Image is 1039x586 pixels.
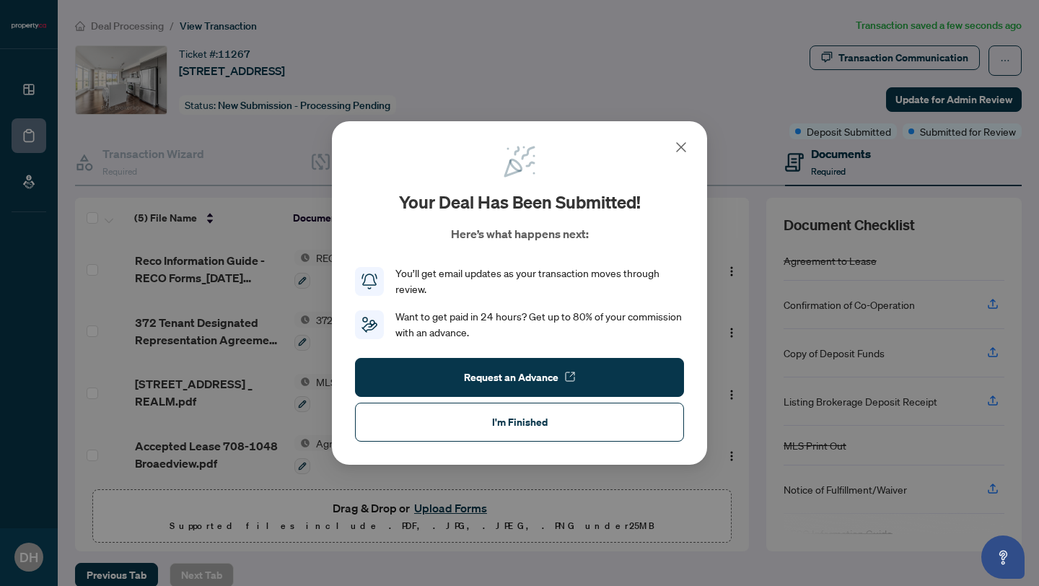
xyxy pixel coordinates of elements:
h2: Your deal has been submitted! [399,191,641,214]
div: Want to get paid in 24 hours? Get up to 80% of your commission with an advance. [395,309,684,341]
button: I'm Finished [355,403,684,442]
span: Request an Advance [464,366,558,389]
button: Request an Advance [355,358,684,397]
button: Open asap [981,535,1025,579]
span: I'm Finished [492,411,548,434]
div: You’ll get email updates as your transaction moves through review. [395,266,684,297]
p: Here’s what happens next: [451,225,589,242]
